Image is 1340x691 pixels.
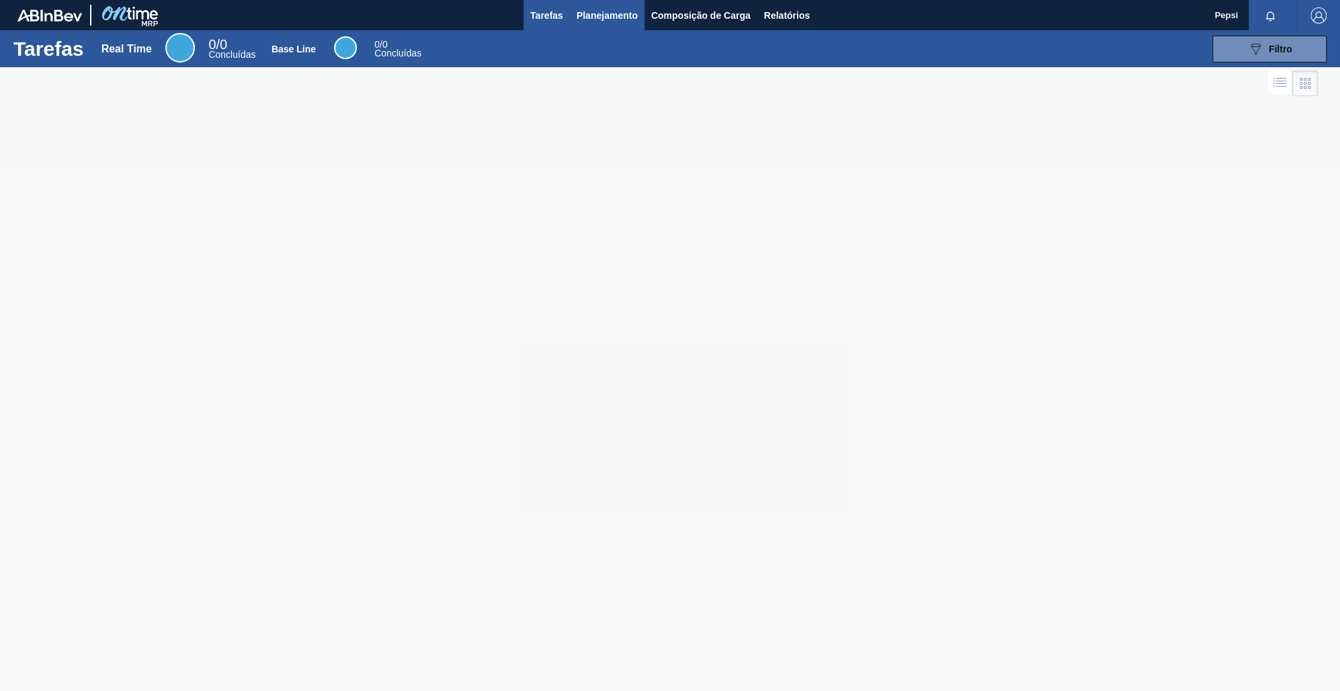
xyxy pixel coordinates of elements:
[577,7,638,24] span: Planejamento
[208,37,216,52] span: 0
[651,7,751,24] span: Composição de Carga
[530,7,563,24] span: Tarefas
[374,39,387,50] span: / 0
[208,49,255,60] span: Concluídas
[208,37,227,52] span: / 0
[764,7,810,24] span: Relatórios
[271,44,316,54] div: Base Line
[208,39,255,59] div: Real Time
[17,9,82,22] img: TNhmsLtSVTkK8tSr43FrP2fwEKptu5GPRR3wAAAABJRU5ErkJggg==
[334,36,357,59] div: Base Line
[374,48,421,58] span: Concluídas
[374,39,380,50] span: 0
[101,43,152,55] div: Real Time
[13,41,84,56] h1: Tarefas
[374,40,421,58] div: Base Line
[165,33,195,63] div: Real Time
[1249,6,1292,25] button: Notificações
[1212,36,1327,63] button: Filtro
[1310,7,1327,24] img: Logout
[1269,44,1292,54] span: Filtro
